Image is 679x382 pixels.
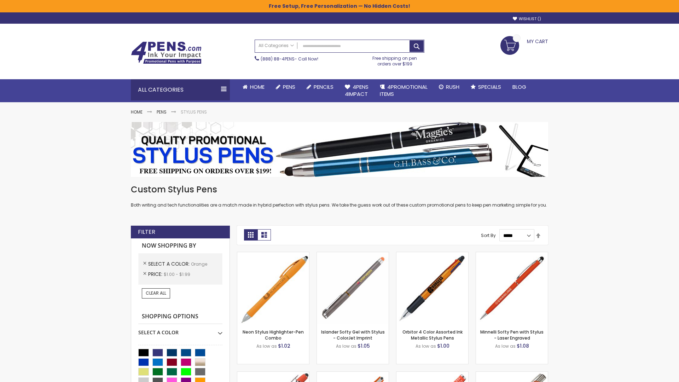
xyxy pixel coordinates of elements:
[317,252,389,258] a: Islander Softy Gel with Stylus - ColorJet Imprint-Orange
[261,56,295,62] a: (888) 88-4PENS
[339,79,374,102] a: 4Pens4impact
[507,79,532,95] a: Blog
[255,40,297,52] a: All Categories
[476,252,548,258] a: Minnelli Softy Pen with Stylus - Laser Engraved-Orange
[237,371,309,377] a: 4P-MS8B-Orange
[244,229,257,241] strong: Grid
[358,342,370,349] span: $1.05
[512,83,526,91] span: Blog
[446,83,459,91] span: Rush
[191,261,207,267] span: Orange
[321,329,385,341] a: Islander Softy Gel with Stylus - ColorJet Imprint
[437,342,449,349] span: $1.00
[365,53,425,67] div: Free shipping on pen orders over $199
[374,79,433,102] a: 4PROMOTIONALITEMS
[250,83,265,91] span: Home
[131,79,230,100] div: All Categories
[481,232,496,238] label: Sort By
[146,290,166,296] span: Clear All
[478,83,501,91] span: Specials
[433,79,465,95] a: Rush
[517,342,529,349] span: $1.08
[513,16,541,22] a: Wishlist
[283,83,295,91] span: Pens
[148,260,191,267] span: Select A Color
[416,343,436,349] span: As low as
[317,252,389,324] img: Islander Softy Gel with Stylus - ColorJet Imprint-Orange
[345,83,368,98] span: 4Pens 4impact
[131,184,548,195] h1: Custom Stylus Pens
[380,83,428,98] span: 4PROMOTIONAL ITEMS
[157,109,167,115] a: Pens
[402,329,463,341] a: Orbitor 4 Color Assorted Ink Metallic Stylus Pens
[237,79,270,95] a: Home
[270,79,301,95] a: Pens
[138,228,155,236] strong: Filter
[259,43,294,48] span: All Categories
[396,371,468,377] a: Marin Softy Pen with Stylus - Laser Engraved-Orange
[148,271,164,278] span: Price
[301,79,339,95] a: Pencils
[396,252,468,258] a: Orbitor 4 Color Assorted Ink Metallic Stylus Pens-Orange
[476,252,548,324] img: Minnelli Softy Pen with Stylus - Laser Engraved-Orange
[476,371,548,377] a: Tres-Chic Softy Brights with Stylus Pen - Laser-Orange
[314,83,333,91] span: Pencils
[142,288,170,298] a: Clear All
[278,342,290,349] span: $1.02
[181,109,207,115] strong: Stylus Pens
[261,56,318,62] span: - Call Now!
[495,343,516,349] span: As low as
[138,238,222,253] strong: Now Shopping by
[317,371,389,377] a: Avendale Velvet Touch Stylus Gel Pen-Orange
[480,329,544,341] a: Minnelli Softy Pen with Stylus - Laser Engraved
[336,343,356,349] span: As low as
[256,343,277,349] span: As low as
[237,252,309,258] a: Neon Stylus Highlighter-Pen Combo-Orange
[465,79,507,95] a: Specials
[131,184,548,208] div: Both writing and tech functionalities are a match made in hybrid perfection with stylus pens. We ...
[131,41,202,64] img: 4Pens Custom Pens and Promotional Products
[237,252,309,324] img: Neon Stylus Highlighter-Pen Combo-Orange
[131,122,548,177] img: Stylus Pens
[131,109,143,115] a: Home
[138,309,222,324] strong: Shopping Options
[138,324,222,336] div: Select A Color
[396,252,468,324] img: Orbitor 4 Color Assorted Ink Metallic Stylus Pens-Orange
[243,329,304,341] a: Neon Stylus Highlighter-Pen Combo
[164,271,190,277] span: $1.00 - $1.99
